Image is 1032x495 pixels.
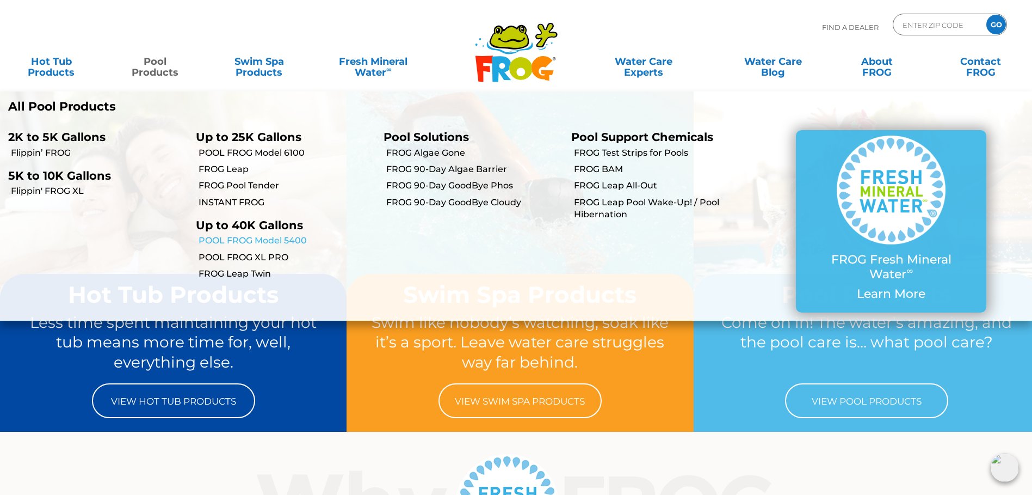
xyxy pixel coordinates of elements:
[219,51,300,72] a: Swim SpaProducts
[8,130,180,144] p: 2K to 5K Gallons
[199,163,375,175] a: FROG Leap
[11,147,188,159] a: Flippin’ FROG
[785,383,948,418] a: View Pool Products
[92,383,255,418] a: View Hot Tub Products
[574,147,751,159] a: FROG Test Strips for Pools
[199,180,375,192] a: FROG Pool Tender
[818,136,965,307] a: FROG Fresh Mineral Water∞ Learn More
[986,15,1006,34] input: GO
[386,65,392,74] sup: ∞
[199,147,375,159] a: POOL FROG Model 6100
[386,163,563,175] a: FROG 90-Day Algae Barrier
[115,51,196,72] a: PoolProducts
[11,185,188,197] a: Flippin' FROG XL
[386,197,563,209] a: FROG 90-Day GoodBye Cloudy
[8,169,180,182] p: 5K to 10K Gallons
[199,252,375,264] a: POOL FROG XL PRO
[199,268,375,280] a: FROG Leap Twin
[991,454,1019,482] img: openIcon
[199,235,375,247] a: POOL FROG Model 5400
[906,265,913,276] sup: ∞
[199,197,375,209] a: INSTANT FROG
[818,253,965,282] p: FROG Fresh Mineral Water
[386,180,563,192] a: FROG 90-Day GoodBye Phos
[822,14,879,41] p: Find A Dealer
[196,130,367,144] p: Up to 25K Gallons
[578,51,709,72] a: Water CareExperts
[386,147,563,159] a: FROG Algae Gone
[574,197,751,221] a: FROG Leap Pool Wake-Up! / Pool Hibernation
[438,383,602,418] a: View Swim Spa Products
[8,100,508,114] a: All Pool Products
[714,313,1019,372] p: Come on in! The water’s amazing, and the pool care is… what pool care?
[367,313,672,372] p: Swim like nobody’s watching, soak like it’s a sport. Leave water care struggles way far behind.
[818,287,965,301] p: Learn More
[384,130,469,144] a: Pool Solutions
[836,51,917,72] a: AboutFROG
[732,51,813,72] a: Water CareBlog
[940,51,1021,72] a: ContactFROG
[574,180,751,192] a: FROG Leap All-Out
[21,313,326,372] p: Less time spent maintaining your hot tub means more time for, well, everything else.
[196,218,367,232] p: Up to 40K Gallons
[901,17,975,33] input: Zip Code Form
[571,130,743,144] p: Pool Support Chemicals
[574,163,751,175] a: FROG BAM
[11,51,92,72] a: Hot TubProducts
[323,51,424,72] a: Fresh MineralWater∞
